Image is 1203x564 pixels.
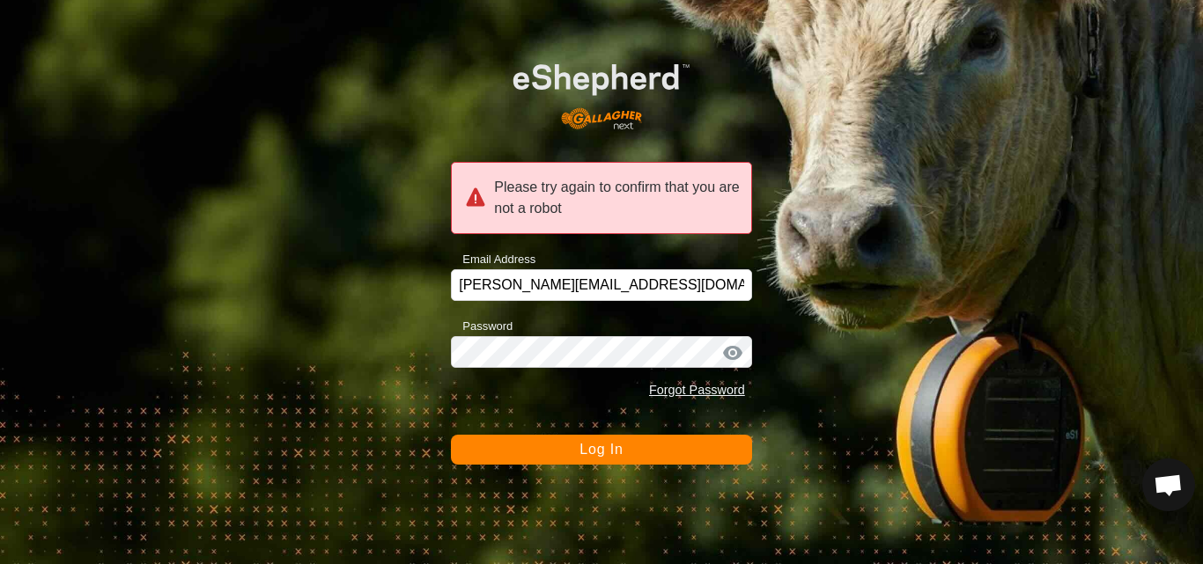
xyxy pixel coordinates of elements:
[1142,458,1195,511] a: Open chat
[451,269,752,301] input: Email Address
[451,162,752,234] div: Please try again to confirm that you are not a robot
[451,251,535,268] label: Email Address
[579,442,623,457] span: Log In
[451,318,513,335] label: Password
[481,39,721,141] img: E-shepherd Logo
[649,383,745,397] a: Forgot Password
[451,435,752,465] button: Log In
